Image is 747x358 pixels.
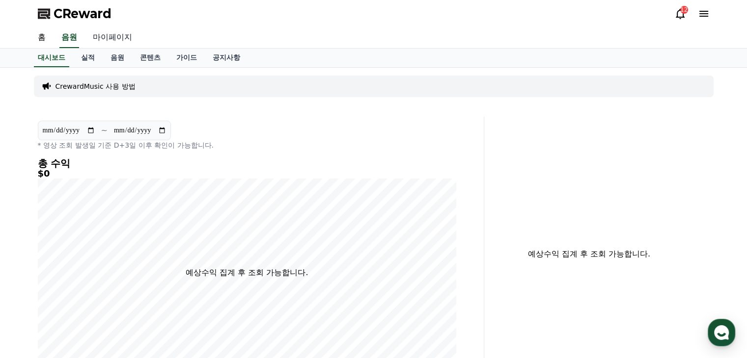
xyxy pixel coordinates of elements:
[34,49,69,67] a: 대시보드
[55,81,136,91] a: CrewardMusic 사용 방법
[103,49,132,67] a: 음원
[205,49,248,67] a: 공지사항
[54,6,111,22] span: CReward
[168,49,205,67] a: 가이드
[152,291,164,299] span: 설정
[85,27,140,48] a: 마이페이지
[101,125,108,136] p: ~
[38,169,456,179] h5: $0
[674,8,686,20] a: 12
[65,277,127,301] a: 대화
[38,140,456,150] p: * 영상 조회 발생일 기준 D+3일 이후 확인이 가능합니다.
[38,158,456,169] h4: 총 수익
[186,267,308,279] p: 예상수익 집계 후 조회 가능합니다.
[73,49,103,67] a: 실적
[30,27,54,48] a: 홈
[3,277,65,301] a: 홈
[492,248,686,260] p: 예상수익 집계 후 조회 가능합니다.
[127,277,189,301] a: 설정
[132,49,168,67] a: 콘텐츠
[90,292,102,300] span: 대화
[59,27,79,48] a: 음원
[38,6,111,22] a: CReward
[680,6,688,14] div: 12
[31,291,37,299] span: 홈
